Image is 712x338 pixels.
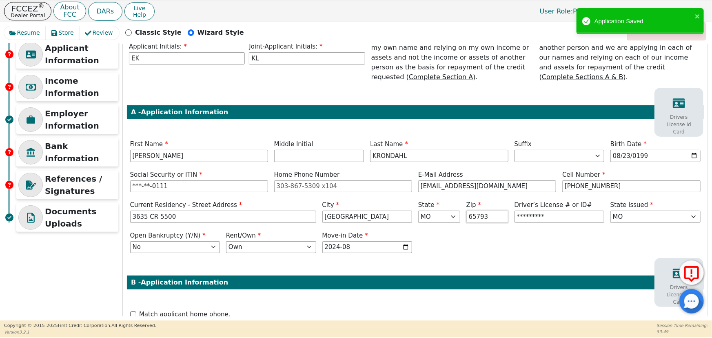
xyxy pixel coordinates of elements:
[466,211,508,223] input: 90210
[610,150,701,162] input: YYYY-MM-DD
[594,17,692,26] div: Application Saved
[562,171,606,178] span: Cell Number
[130,140,168,148] span: First Name
[322,201,339,209] span: City
[532,3,606,19] a: User Role:Primary
[322,241,413,253] input: YYYY-MM-DD
[45,173,116,197] p: References / Signatures
[418,201,439,209] span: State
[131,278,699,287] p: B - Application Information
[11,13,45,18] p: Dealer Portal
[610,201,653,209] span: State Issued
[88,2,122,21] button: DARs
[53,2,86,21] button: AboutFCC
[679,260,704,285] button: Report Error to FCC
[60,4,79,11] p: About
[197,28,244,38] p: Wizard Style
[4,2,51,20] button: FCCEZ®Dealer Portal
[59,29,74,37] span: Store
[610,140,647,148] span: Birth Date
[16,40,118,69] div: Applicant Information
[11,4,45,13] p: FCCEZ
[46,26,80,40] button: Store
[129,43,187,50] span: Applicant Initials:
[4,322,156,329] p: Copyright © 2015- 2025 First Credit Corporation.
[130,201,242,209] span: Current Residency - Street Address
[139,310,231,319] label: Match applicant home phone.
[45,75,116,99] p: Income Information
[661,113,697,136] p: Drivers License Id Card
[16,105,118,134] div: Employer Information
[409,73,473,81] u: Complete Section A
[45,107,116,132] p: Employer Information
[322,232,368,239] span: Move-in Date
[657,322,708,329] p: Session Time Remaining:
[16,138,118,167] div: Bank Information
[93,29,113,37] span: Review
[540,7,573,15] span: User Role :
[45,42,116,67] p: Applicant Information
[45,140,116,165] p: Bank Information
[539,33,699,82] div: I am applying for joint credit with another person and we are applying in each of our names and r...
[17,29,40,37] span: Resume
[249,43,322,50] span: Joint-Applicant Initials:
[16,171,118,199] div: References / Signatures
[60,11,79,18] p: FCC
[130,232,206,239] span: Open Bankruptcy (Y/N)
[124,2,155,20] button: LiveHelp
[661,284,697,306] p: Drivers License Id Card
[80,26,119,40] button: Review
[657,329,708,335] p: 53:49
[45,205,116,230] p: Documents Uploads
[16,73,118,101] div: Income Information
[130,180,268,193] input: 000-00-0000
[38,2,44,10] sup: ®
[274,140,313,148] span: Middle Initial
[608,5,708,18] button: 4193A:[PERSON_NAME]
[695,11,701,21] button: close
[370,140,408,148] span: Last Name
[133,11,146,18] span: Help
[111,323,156,328] span: All Rights Reserved.
[274,180,412,193] input: 303-867-5309 x104
[515,201,592,209] span: Driver’s License # or ID#
[135,28,182,38] p: Classic Style
[274,171,340,178] span: Home Phone Number
[542,73,623,81] u: Complete Sections A & B
[16,203,118,232] div: Documents Uploads
[562,180,700,193] input: 303-867-5309 x104
[532,3,606,19] p: Primary
[131,107,699,117] p: A - Application Information
[226,232,261,239] span: Rent/Own
[4,26,46,40] button: Resume
[4,329,156,335] p: Version 3.2.1
[418,171,463,178] span: E-Mail Address
[515,140,532,148] span: Suffix
[130,171,202,178] span: Social Security or ITIN
[133,5,146,11] span: Live
[371,33,531,82] div: I am applying for credit in my own name and relying on my own income or assets and not the income...
[466,201,481,209] span: Zip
